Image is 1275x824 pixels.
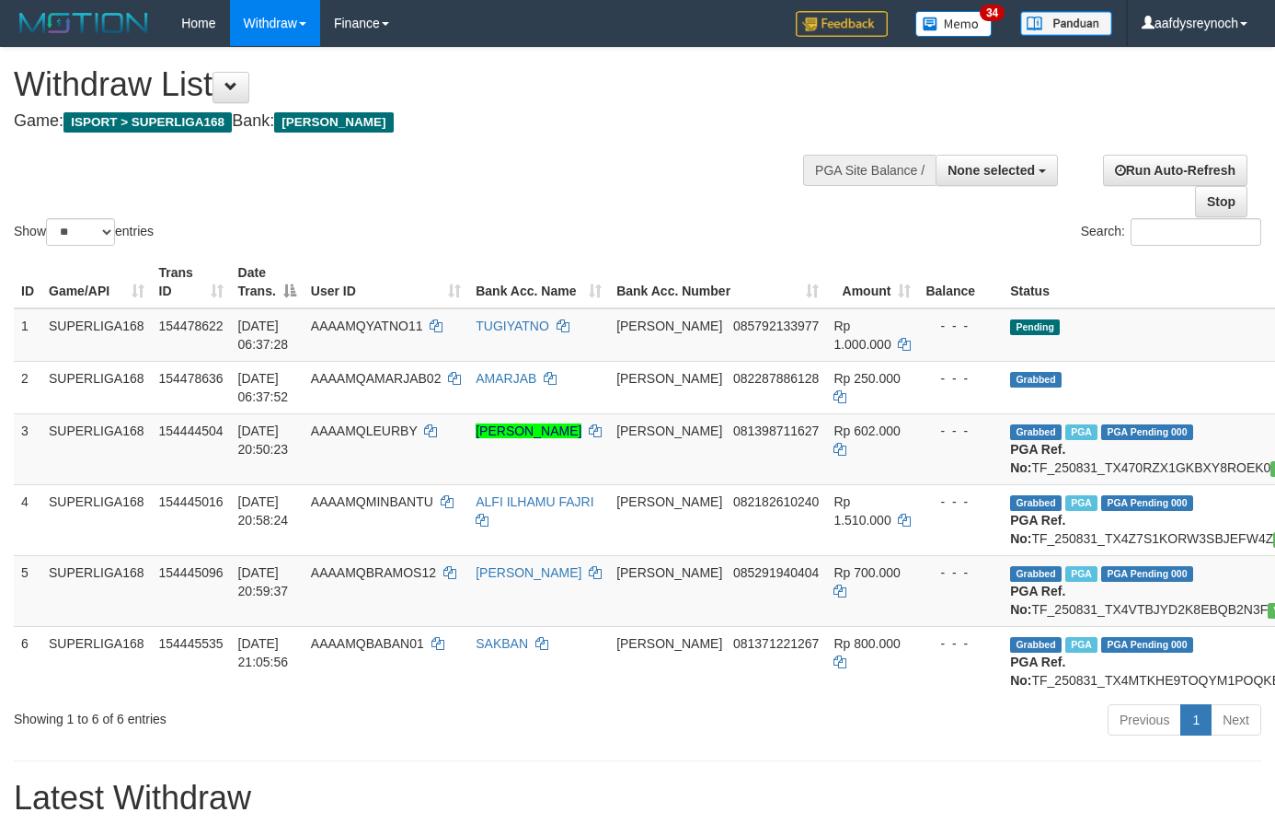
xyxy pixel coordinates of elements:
a: TUGIYATNO [476,319,549,333]
a: SAKBAN [476,636,528,651]
a: Stop [1195,186,1247,217]
span: AAAAMQAMARJAB02 [311,371,442,386]
span: Copy 082287886128 to clipboard [733,371,819,386]
span: Copy 085291940404 to clipboard [733,565,819,580]
span: Pending [1010,319,1060,335]
td: SUPERLIGA168 [41,413,152,484]
span: PGA Pending [1101,637,1193,653]
span: [PERSON_NAME] [616,494,722,509]
td: SUPERLIGA168 [41,361,152,413]
span: [DATE] 06:37:52 [238,371,289,404]
span: Rp 800.000 [833,636,900,651]
span: 154445016 [159,494,224,509]
td: 3 [14,413,41,484]
span: Grabbed [1010,566,1062,582]
span: PGA Pending [1101,424,1193,440]
a: Run Auto-Refresh [1103,155,1247,186]
span: [PERSON_NAME] [616,319,722,333]
label: Search: [1081,218,1261,246]
th: ID [14,256,41,308]
th: Bank Acc. Number: activate to sort column ascending [609,256,826,308]
h1: Latest Withdraw [14,780,1261,817]
span: 34 [980,5,1005,21]
td: 4 [14,484,41,555]
td: 5 [14,555,41,626]
span: 154445535 [159,636,224,651]
h4: Game: Bank: [14,112,832,131]
td: SUPERLIGA168 [41,308,152,362]
div: - - - [925,317,995,335]
div: - - - [925,422,995,440]
div: Showing 1 to 6 of 6 entries [14,702,518,728]
span: 154445096 [159,565,224,580]
th: Date Trans.: activate to sort column descending [231,256,304,308]
h1: Withdraw List [14,66,832,103]
th: Trans ID: activate to sort column ascending [152,256,231,308]
select: Showentries [46,218,115,246]
b: PGA Ref. No: [1010,442,1065,475]
span: Copy 082182610240 to clipboard [733,494,819,509]
span: Grabbed [1010,372,1062,388]
span: Marked by aafounsreynich [1065,424,1097,440]
span: Copy 085792133977 to clipboard [733,319,819,333]
th: Balance [918,256,1003,308]
span: [PERSON_NAME] [616,565,722,580]
span: Rp 602.000 [833,424,900,438]
span: Rp 1.000.000 [833,319,890,352]
span: [DATE] 21:05:56 [238,636,289,669]
span: AAAAMQYATNO11 [311,319,423,333]
div: - - - [925,563,995,582]
th: Game/API: activate to sort column ascending [41,256,152,308]
label: Show entries [14,218,154,246]
span: ISPORT > SUPERLIGA168 [63,112,232,133]
span: Grabbed [1010,495,1062,511]
span: 154444504 [159,424,224,438]
img: MOTION_logo.png [14,9,154,37]
span: AAAAMQBRAMOS12 [311,565,436,580]
div: - - - [925,369,995,388]
b: PGA Ref. No: [1010,513,1065,546]
div: - - - [925,634,995,653]
span: [PERSON_NAME] [616,371,722,386]
th: Bank Acc. Name: activate to sort column ascending [468,256,609,308]
a: [PERSON_NAME] [476,424,581,438]
span: 154478636 [159,371,224,386]
span: [DATE] 20:59:37 [238,565,289,598]
td: SUPERLIGA168 [41,555,152,626]
div: PGA Site Balance / [803,155,936,186]
span: [DATE] 20:50:23 [238,424,289,457]
div: - - - [925,493,995,511]
td: 1 [14,308,41,362]
a: 1 [1180,704,1212,736]
span: Marked by aafheankoy [1065,637,1097,653]
span: Rp 1.510.000 [833,494,890,528]
a: Next [1211,704,1261,736]
span: Rp 700.000 [833,565,900,580]
a: AMARJAB [476,371,536,386]
span: Marked by aafheankoy [1065,495,1097,511]
span: None selected [948,163,1035,178]
span: Copy 081371221267 to clipboard [733,636,819,651]
span: Grabbed [1010,637,1062,653]
td: SUPERLIGA168 [41,626,152,697]
span: Copy 081398711627 to clipboard [733,424,819,438]
td: 6 [14,626,41,697]
span: PGA Pending [1101,495,1193,511]
a: [PERSON_NAME] [476,565,581,580]
img: Button%20Memo.svg [915,11,993,37]
span: AAAAMQMINBANTU [311,494,433,509]
td: SUPERLIGA168 [41,484,152,555]
a: Previous [1108,704,1181,736]
span: AAAAMQBABAN01 [311,636,424,651]
button: None selected [936,155,1058,186]
img: panduan.png [1020,11,1112,36]
td: 2 [14,361,41,413]
th: Amount: activate to sort column ascending [826,256,918,308]
span: [PERSON_NAME] [616,424,722,438]
a: ALFI ILHAMU FAJRI [476,494,593,509]
span: Marked by aafheankoy [1065,566,1097,582]
input: Search: [1131,218,1261,246]
span: [PERSON_NAME] [274,112,393,133]
img: Feedback.jpg [796,11,888,37]
th: User ID: activate to sort column ascending [304,256,468,308]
